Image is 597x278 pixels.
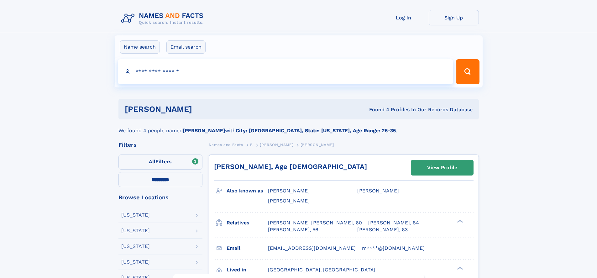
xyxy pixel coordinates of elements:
[121,212,150,218] div: [US_STATE]
[280,106,473,113] div: Found 4 Profiles In Our Records Database
[357,226,408,233] a: [PERSON_NAME], 63
[250,143,253,147] span: B
[183,128,225,134] b: [PERSON_NAME]
[149,159,155,165] span: All
[118,10,209,27] img: Logo Names and Facts
[121,260,150,265] div: [US_STATE]
[118,142,202,148] div: Filters
[268,198,310,204] span: [PERSON_NAME]
[379,10,429,25] a: Log In
[118,59,453,84] input: search input
[118,155,202,170] label: Filters
[227,265,268,275] h3: Lived in
[209,141,243,149] a: Names and Facts
[214,163,367,170] a: [PERSON_NAME], Age [DEMOGRAPHIC_DATA]
[456,59,479,84] button: Search Button
[357,188,399,194] span: [PERSON_NAME]
[268,226,318,233] a: [PERSON_NAME], 56
[368,219,419,226] a: [PERSON_NAME], 84
[411,160,473,175] a: View Profile
[427,160,457,175] div: View Profile
[118,195,202,200] div: Browse Locations
[227,243,268,254] h3: Email
[125,105,281,113] h1: [PERSON_NAME]
[250,141,253,149] a: B
[260,143,293,147] span: [PERSON_NAME]
[456,266,463,270] div: ❯
[260,141,293,149] a: [PERSON_NAME]
[268,219,362,226] a: [PERSON_NAME] [PERSON_NAME], 60
[429,10,479,25] a: Sign Up
[166,40,206,54] label: Email search
[268,267,375,273] span: [GEOGRAPHIC_DATA], [GEOGRAPHIC_DATA]
[456,219,463,223] div: ❯
[227,218,268,228] h3: Relatives
[268,188,310,194] span: [PERSON_NAME]
[121,244,150,249] div: [US_STATE]
[236,128,396,134] b: City: [GEOGRAPHIC_DATA], State: [US_STATE], Age Range: 25-35
[121,228,150,233] div: [US_STATE]
[227,186,268,196] h3: Also known as
[301,143,334,147] span: [PERSON_NAME]
[268,245,356,251] span: [EMAIL_ADDRESS][DOMAIN_NAME]
[118,119,479,134] div: We found 4 people named with .
[120,40,160,54] label: Name search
